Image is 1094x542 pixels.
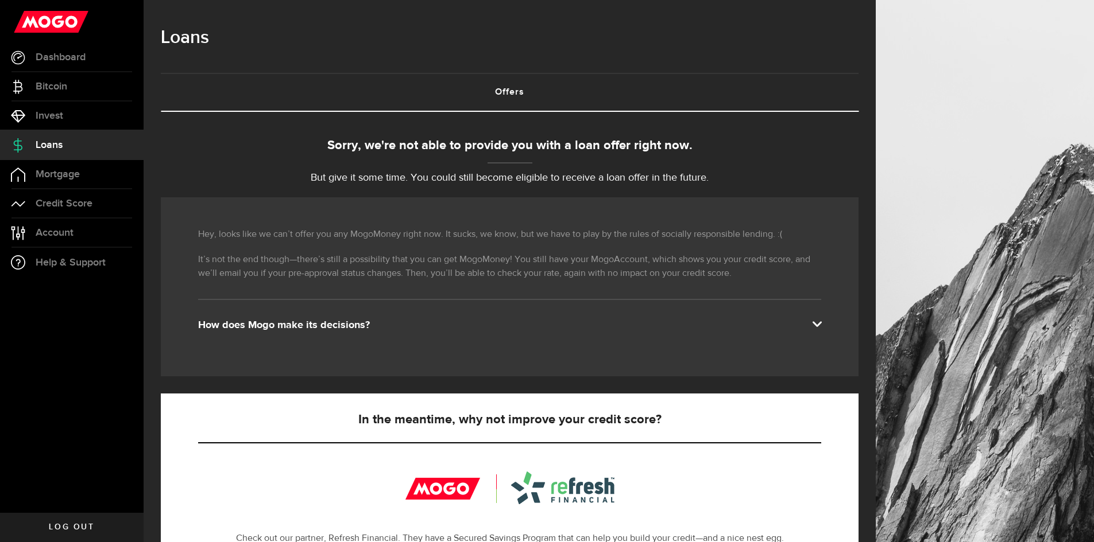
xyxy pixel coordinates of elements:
span: Help & Support [36,258,106,268]
h1: Loans [161,23,859,53]
div: Sorry, we're not able to provide you with a loan offer right now. [161,137,859,155]
div: How does Mogo make its decisions? [198,318,821,332]
iframe: LiveChat chat widget [1046,494,1094,542]
h5: In the meantime, why not improve your credit score? [198,413,821,427]
span: Mortgage [36,169,80,180]
span: Log out [49,523,94,531]
p: Hey, looks like we can’t offer you any MogoMoney right now. It sucks, we know, but we have to pla... [198,228,821,241]
span: Invest [36,111,63,121]
p: It’s not the end though—there’s still a possibility that you can get MogoMoney! You still have yo... [198,253,821,280]
a: Offers [161,74,859,111]
span: Dashboard [36,52,86,63]
p: But give it some time. You could still become eligible to receive a loan offer in the future. [161,170,859,186]
span: Credit Score [36,198,92,209]
ul: Tabs Navigation [161,73,859,112]
span: Account [36,228,74,238]
span: Loans [36,140,63,150]
span: Bitcoin [36,81,67,92]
